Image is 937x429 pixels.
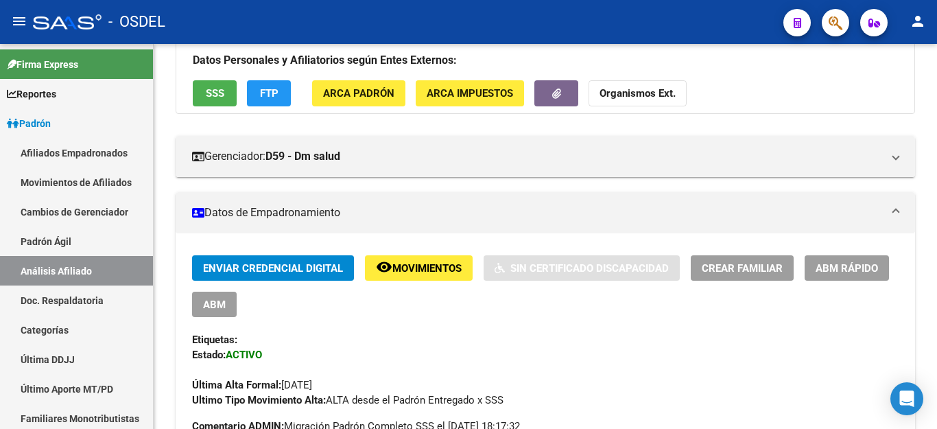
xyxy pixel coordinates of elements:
span: Reportes [7,86,56,102]
span: - OSDEL [108,7,165,37]
span: ARCA Impuestos [427,88,513,100]
span: Firma Express [7,57,78,72]
h3: Datos Personales y Afiliatorios según Entes Externos: [193,51,898,70]
span: Sin Certificado Discapacidad [510,262,669,275]
span: ALTA desde el Padrón Entregado x SSS [192,394,503,406]
span: Crear Familiar [702,262,783,275]
strong: Última Alta Formal: [192,379,281,391]
strong: Estado: [192,349,226,361]
strong: Ultimo Tipo Movimiento Alta: [192,394,326,406]
button: ABM [192,292,237,317]
strong: Organismos Ext. [600,88,676,100]
span: [DATE] [192,379,312,391]
strong: D59 - Dm salud [265,149,340,164]
mat-icon: menu [11,13,27,30]
button: Sin Certificado Discapacidad [484,255,680,281]
span: Enviar Credencial Digital [203,262,343,275]
span: ABM Rápido [816,262,878,275]
strong: ACTIVO [226,349,262,361]
strong: Etiquetas: [192,334,237,346]
mat-icon: remove_red_eye [376,259,392,275]
mat-icon: person [910,13,926,30]
mat-expansion-panel-header: Datos de Empadronamiento [176,192,915,233]
span: ABM [203,299,226,311]
button: SSS [193,80,237,106]
span: SSS [206,88,224,100]
span: Padrón [7,116,51,131]
mat-panel-title: Gerenciador: [192,149,882,164]
span: Movimientos [392,262,462,275]
button: ARCA Padrón [312,80,405,106]
span: FTP [260,88,278,100]
span: ARCA Padrón [323,88,394,100]
button: ABM Rápido [805,255,889,281]
button: Organismos Ext. [589,80,687,106]
button: Crear Familiar [691,255,794,281]
button: FTP [247,80,291,106]
mat-expansion-panel-header: Gerenciador:D59 - Dm salud [176,136,915,177]
mat-panel-title: Datos de Empadronamiento [192,205,882,220]
button: Enviar Credencial Digital [192,255,354,281]
div: Open Intercom Messenger [890,382,923,415]
button: Movimientos [365,255,473,281]
button: ARCA Impuestos [416,80,524,106]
